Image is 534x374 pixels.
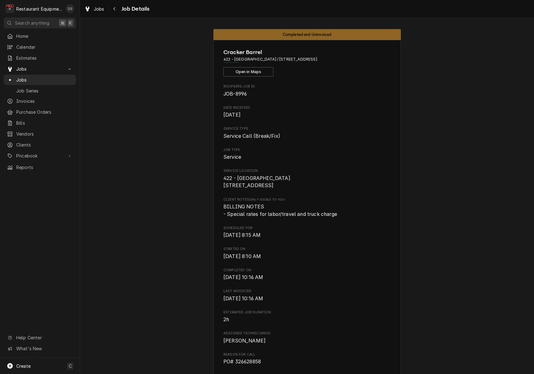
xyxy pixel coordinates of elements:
[223,132,391,140] span: Service Type
[223,105,391,119] div: Date Received
[16,66,63,72] span: Jobs
[16,334,72,341] span: Help Center
[16,87,73,94] span: Job Series
[16,131,73,137] span: Vendors
[223,133,280,139] span: Service Call (Break/Fix)
[223,338,266,344] span: [PERSON_NAME]
[223,316,391,323] span: Estimated Job Duration
[4,64,76,74] a: Go to Jobs
[69,20,72,26] span: K
[223,105,391,110] span: Date Received
[16,6,62,12] div: Restaurant Equipment Diagnostics
[223,203,391,218] span: [object Object]
[4,86,76,96] a: Job Series
[16,55,73,61] span: Estimates
[60,20,65,26] span: ⌘
[223,331,391,344] div: Assigned Technician(s)
[223,57,391,62] span: Address
[223,153,391,161] span: Job Type
[223,331,391,336] span: Assigned Technician(s)
[16,77,73,83] span: Jobs
[223,289,391,294] span: Last Modified
[4,162,76,172] a: Reports
[4,31,76,41] a: Home
[223,232,261,238] span: [DATE] 8:15 AM
[223,67,273,77] button: Open in Maps
[223,253,261,259] span: [DATE] 8:10 AM
[94,6,104,12] span: Jobs
[223,274,263,280] span: [DATE] 10:16 AM
[66,4,74,13] div: Derek Stewart's Avatar
[223,310,391,315] span: Estimated Job Duration
[223,168,391,173] span: Service Location
[249,198,285,201] span: (Only Visible to You)
[16,152,63,159] span: Pricebook
[82,4,107,14] a: Jobs
[223,268,391,273] span: Completed On
[16,363,31,369] span: Create
[223,168,391,189] div: Service Location
[4,151,76,161] a: Go to Pricebook
[15,20,49,26] span: Search anything
[223,289,391,302] div: Last Modified
[223,197,391,218] div: [object Object]
[223,48,391,77] div: Client Information
[223,337,391,345] span: Assigned Technician(s)
[223,274,391,281] span: Completed On
[223,90,391,98] span: Roopairs Job ID
[223,268,391,281] div: Completed On
[4,118,76,128] a: Bills
[223,204,337,217] span: BILLING NOTES - Special rates for labor/travel and truck charge
[223,126,391,140] div: Service Type
[223,48,391,57] span: Name
[223,111,391,119] span: Date Received
[66,4,74,13] div: DS
[223,154,241,160] span: Service
[223,84,391,89] span: Roopairs Job ID
[223,84,391,97] div: Roopairs Job ID
[223,126,391,131] span: Service Type
[4,42,76,52] a: Calendar
[223,112,241,118] span: [DATE]
[4,343,76,354] a: Go to What's New
[69,363,72,369] span: C
[223,91,247,97] span: JOB-8996
[16,109,73,115] span: Purchase Orders
[16,345,72,352] span: What's New
[283,32,332,37] span: Completed and Uninvoiced
[223,175,391,189] span: Service Location
[16,142,73,148] span: Clients
[223,197,391,202] span: Client Notes
[4,53,76,63] a: Estimates
[223,295,391,302] span: Last Modified
[223,253,391,260] span: Started On
[4,129,76,139] a: Vendors
[223,232,391,239] span: Scheduled For
[120,5,150,13] span: Job Details
[16,164,73,171] span: Reports
[4,107,76,117] a: Purchase Orders
[110,4,120,14] button: Navigate back
[6,4,14,13] div: R
[16,33,73,39] span: Home
[4,96,76,106] a: Invoices
[223,296,263,302] span: [DATE] 10:16 AM
[16,44,73,50] span: Calendar
[223,147,391,152] span: Job Type
[223,175,290,189] span: 422 - [GEOGRAPHIC_DATA] [STREET_ADDRESS]
[223,226,391,231] span: Scheduled For
[16,98,73,104] span: Invoices
[4,75,76,85] a: Jobs
[6,4,14,13] div: Restaurant Equipment Diagnostics's Avatar
[223,247,391,260] div: Started On
[223,310,391,323] div: Estimated Job Duration
[4,140,76,150] a: Clients
[223,317,229,322] span: 2h
[213,29,401,40] div: Status
[223,226,391,239] div: Scheduled For
[223,147,391,161] div: Job Type
[223,247,391,252] span: Started On
[16,120,73,126] span: Bills
[223,352,391,357] span: Reason For Call
[4,332,76,343] a: Go to Help Center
